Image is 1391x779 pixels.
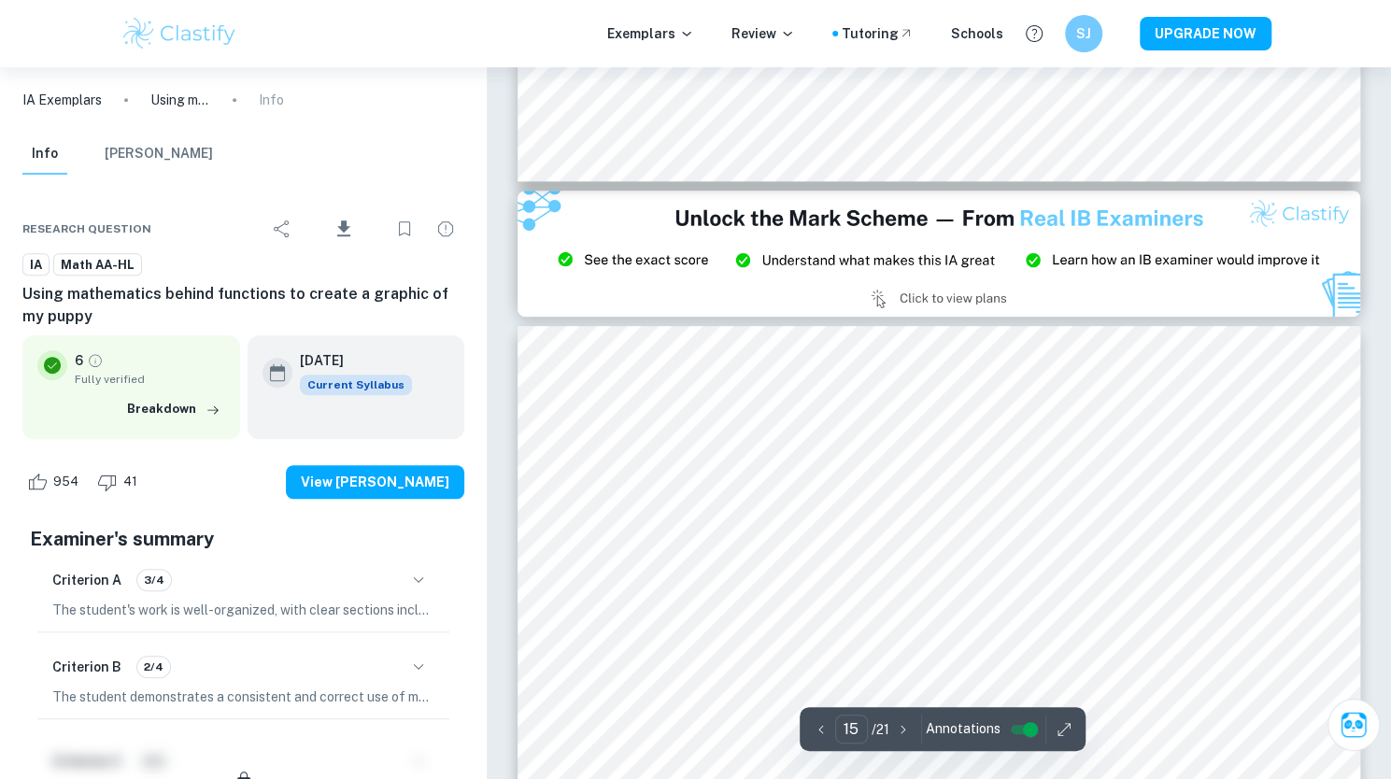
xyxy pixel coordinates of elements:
[54,256,141,275] span: Math AA-HL
[52,687,434,707] p: The student demonstrates a consistent and correct use of mathematical notation, symbols, and term...
[137,572,171,588] span: 3/4
[607,23,694,44] p: Exemplars
[22,253,50,276] a: IA
[22,467,89,497] div: Like
[87,352,104,369] a: Grade fully verified
[30,525,457,553] h5: Examiner's summary
[53,253,142,276] a: Math AA-HL
[43,473,89,491] span: 954
[259,90,284,110] p: Info
[75,371,225,388] span: Fully verified
[22,90,102,110] a: IA Exemplars
[23,256,49,275] span: IA
[75,350,83,371] p: 6
[951,23,1003,44] a: Schools
[386,210,423,248] div: Bookmark
[113,473,148,491] span: 41
[842,23,914,44] a: Tutoring
[52,600,434,620] p: The student's work is well-organized, with clear sections including introduction, body, and concl...
[518,191,1360,317] img: Ad
[300,350,397,371] h6: [DATE]
[263,210,301,248] div: Share
[1327,699,1380,751] button: Ask Clai
[872,719,889,740] p: / 21
[52,570,121,590] h6: Criterion A
[22,220,151,237] span: Research question
[427,210,464,248] div: Report issue
[926,719,1001,739] span: Annotations
[1140,17,1271,50] button: UPGRADE NOW
[731,23,795,44] p: Review
[300,375,412,395] div: This exemplar is based on the current syllabus. Feel free to refer to it for inspiration/ideas wh...
[22,283,464,328] h6: Using mathematics behind functions to create a graphic of my puppy
[137,659,170,675] span: 2/4
[300,375,412,395] span: Current Syllabus
[52,657,121,677] h6: Criterion B
[150,90,210,110] p: Using mathematics behind functions to create a graphic of my puppy
[1072,23,1094,44] h6: SJ
[286,465,464,499] button: View [PERSON_NAME]
[122,395,225,423] button: Breakdown
[105,134,213,175] button: [PERSON_NAME]
[22,134,67,175] button: Info
[121,15,239,52] img: Clastify logo
[1065,15,1102,52] button: SJ
[1018,18,1050,50] button: Help and Feedback
[92,467,148,497] div: Dislike
[305,205,382,253] div: Download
